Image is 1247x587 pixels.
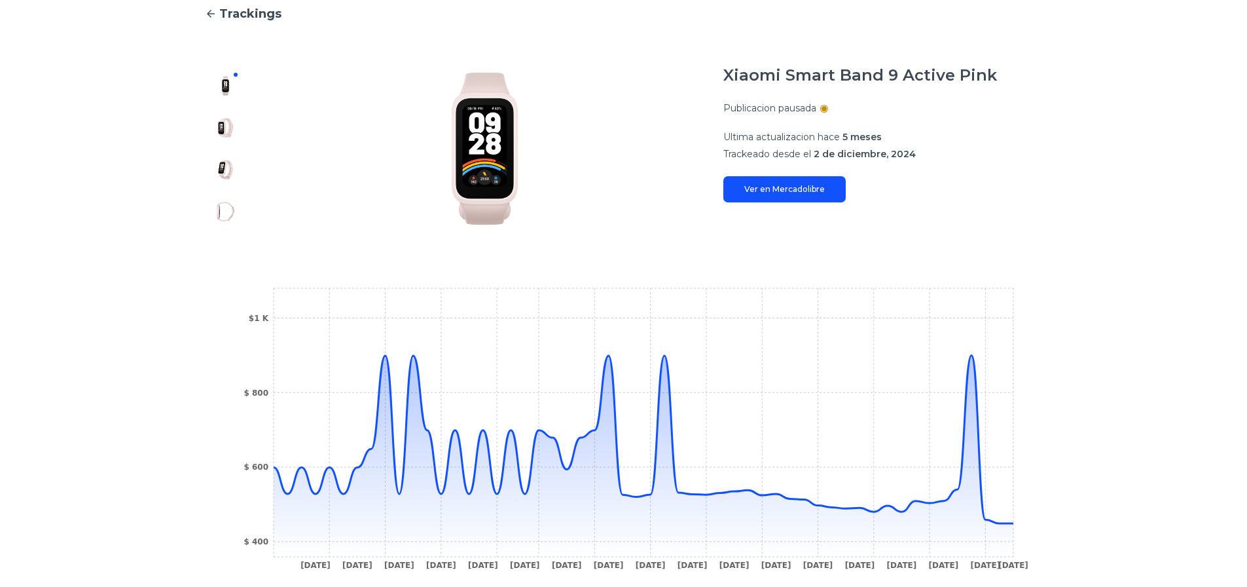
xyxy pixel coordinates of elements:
tspan: [DATE] [844,561,875,570]
tspan: [DATE] [509,561,539,570]
span: 2 de diciembre, 2024 [814,148,916,160]
img: Xiaomi Smart Band 9 Active Pink [273,65,697,233]
img: Xiaomi Smart Band 9 Active Pink [215,75,236,96]
span: Trackings [219,5,281,23]
tspan: [DATE] [426,561,456,570]
tspan: [DATE] [300,561,331,570]
tspan: $1 K [248,314,268,323]
tspan: [DATE] [635,561,665,570]
tspan: [DATE] [593,561,623,570]
a: Ver en Mercadolibre [723,176,846,202]
tspan: $ 400 [244,537,268,546]
tspan: [DATE] [467,561,497,570]
tspan: [DATE] [761,561,791,570]
h1: Xiaomi Smart Band 9 Active Pink [723,65,997,86]
tspan: [DATE] [384,561,414,570]
tspan: [DATE] [803,561,833,570]
tspan: [DATE] [970,561,1000,570]
tspan: $ 800 [244,388,268,398]
img: Xiaomi Smart Band 9 Active Pink [215,117,236,138]
span: Trackeado desde el [723,148,811,160]
a: Trackings [205,5,1043,23]
p: Publicacion pausada [723,102,816,115]
span: 5 meses [842,131,882,143]
tspan: [DATE] [551,561,581,570]
tspan: [DATE] [342,561,372,570]
tspan: [DATE] [998,561,1028,570]
img: Xiaomi Smart Band 9 Active Pink [215,159,236,180]
tspan: [DATE] [886,561,916,570]
tspan: [DATE] [719,561,749,570]
tspan: [DATE] [677,561,707,570]
span: Ultima actualizacion hace [723,131,840,143]
tspan: $ 600 [244,463,268,472]
img: Xiaomi Smart Band 9 Active Pink [215,201,236,222]
tspan: [DATE] [928,561,958,570]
